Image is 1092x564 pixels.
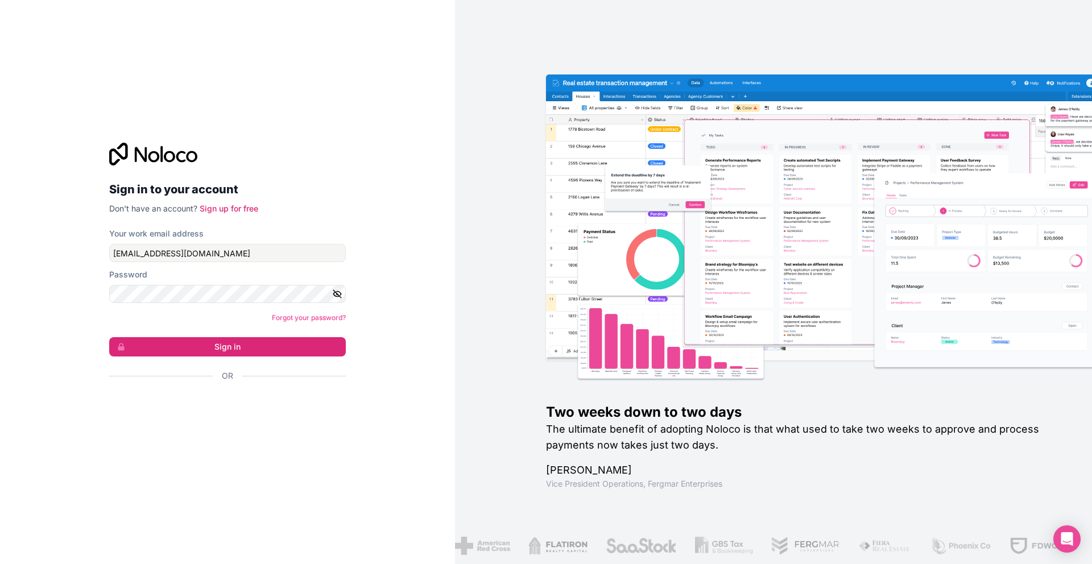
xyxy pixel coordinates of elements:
img: /assets/gbstax-C-GtDUiK.png [695,537,753,555]
iframe: Knop Inloggen met Google [104,394,342,419]
h1: Two weeks down to two days [546,403,1056,421]
input: Password [109,285,346,303]
span: Or [222,370,233,381]
h1: [PERSON_NAME] [546,462,1056,478]
img: /assets/fdworks-Bi04fVtw.png [1009,537,1076,555]
label: Your work email address [109,228,204,239]
img: /assets/american-red-cross-BAupjrZR.png [455,537,510,555]
div: Open Intercom Messenger [1053,525,1081,553]
a: Forgot your password? [272,313,346,322]
h2: Sign in to your account [109,179,346,200]
button: Sign in [109,337,346,356]
h1: Vice President Operations , Fergmar Enterprises [546,478,1056,490]
img: /assets/saastock-C6Zbiodz.png [605,537,677,555]
label: Password [109,269,147,280]
img: /assets/fiera-fwj2N5v4.png [858,537,912,555]
img: /assets/phoenix-BREaitsQ.png [930,537,991,555]
h2: The ultimate benefit of adopting Noloco is that what used to take two weeks to approve and proces... [546,421,1056,453]
input: Email address [109,244,346,262]
a: Sign up for free [200,204,258,213]
img: /assets/flatiron-C8eUkumj.png [528,537,588,555]
img: /assets/fergmar-CudnrXN5.png [771,537,840,555]
span: Don't have an account? [109,204,197,213]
